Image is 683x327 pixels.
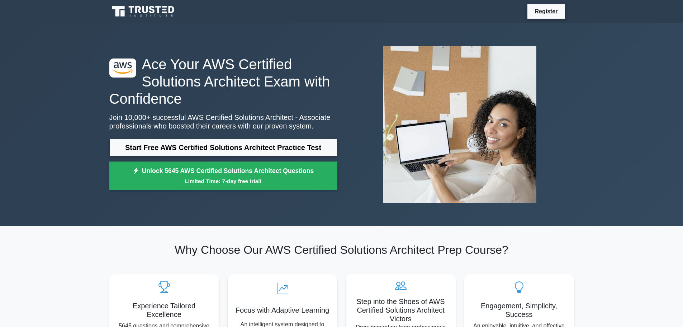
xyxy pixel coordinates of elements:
[352,297,450,323] h5: Step into the Shoes of AWS Certified Solutions Architect Victors
[109,139,337,156] a: Start Free AWS Certified Solutions Architect Practice Test
[109,113,337,130] p: Join 10,000+ successful AWS Certified Solutions Architect - Associate professionals who boosted t...
[470,302,568,319] h5: Engagement, Simplicity, Success
[109,56,337,107] h1: Ace Your AWS Certified Solutions Architect Exam with Confidence
[118,177,328,185] small: Limited Time: 7-day free trial!
[109,243,574,257] h2: Why Choose Our AWS Certified Solutions Architect Prep Course?
[115,302,213,319] h5: Experience Tailored Excellence
[109,162,337,190] a: Unlock 5645 AWS Certified Solutions Architect QuestionsLimited Time: 7-day free trial!
[530,7,562,16] a: Register
[233,306,332,314] h5: Focus with Adaptive Learning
